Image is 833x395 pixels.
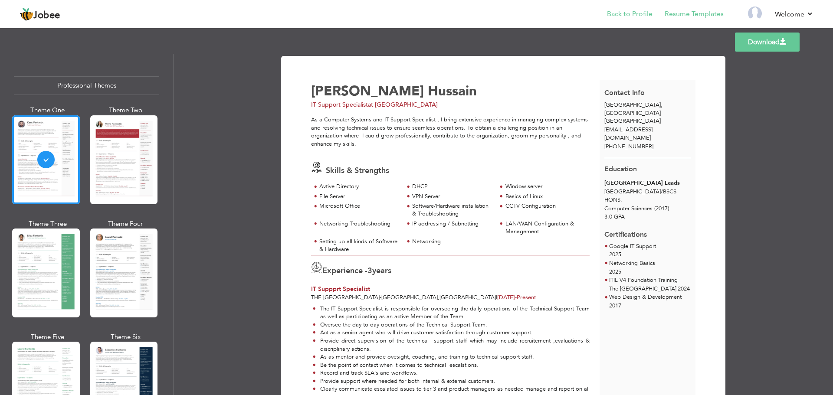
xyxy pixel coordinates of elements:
span: Networking Basics [609,259,655,267]
span: - [380,294,381,301]
div: CCTV Configuration [505,202,585,210]
div: Avtive Directory [319,183,399,191]
span: [EMAIL_ADDRESS][DOMAIN_NAME] [604,126,653,142]
span: | [496,294,497,301]
span: Certifications [604,223,647,240]
div: File Server [319,193,399,201]
li: Be the point of contact when it comes to technical escalstions. [313,361,590,369]
a: Download [735,33,800,52]
div: Theme Two [92,106,160,115]
img: jobee.io [20,7,33,21]
a: Back to Profile [607,9,653,19]
span: 3 [367,265,372,276]
span: , [438,294,439,301]
div: Theme Four [92,219,160,229]
li: The IT Support Specialist is responsible for overseeing the daily operations of the Technical Sup... [313,305,590,321]
span: ITIL V4 Foundation Training [609,276,678,284]
p: 2025 [609,268,690,277]
div: Theme Three [14,219,82,229]
div: [GEOGRAPHIC_DATA] [600,101,696,125]
span: Contact Info [604,88,645,98]
span: Experience - [322,265,367,276]
div: DHCP [412,183,492,191]
div: [GEOGRAPHIC_DATA] Leads [604,179,691,187]
span: / [661,188,663,196]
a: Welcome [775,9,813,20]
div: Basics of Linux [505,193,585,201]
span: [GEOGRAPHIC_DATA] [439,294,496,301]
label: years [367,265,391,277]
span: , [661,101,662,109]
span: Computer Sciences [604,205,653,212]
span: [GEOGRAPHIC_DATA] [604,117,661,125]
span: Education [604,164,637,174]
div: LAN/WAN Configuration & Management [505,220,585,236]
p: 2017 [609,302,690,310]
div: Theme Five [14,333,82,342]
p: 2025 [609,251,656,259]
a: Jobee [20,7,60,21]
span: 3.0 GPA [604,213,625,221]
span: [PERSON_NAME] [311,82,424,100]
li: As as mentor and provide ovesight, coaching, and training to technical support staff. [313,353,590,361]
span: [GEOGRAPHIC_DATA] BSCS HONS. [604,188,676,204]
span: [GEOGRAPHIC_DATA] [604,101,661,109]
span: Present [497,294,536,301]
div: Microsoft Office [319,202,399,210]
p: The [GEOGRAPHIC_DATA] 2024 [609,285,690,294]
span: | [676,285,678,293]
span: Hussain [428,82,477,100]
span: The [GEOGRAPHIC_DATA] [311,294,380,301]
span: Web Design & Development [609,293,682,301]
div: Theme One [14,106,82,115]
li: Record and track SLA's and workflows. [313,369,590,377]
span: (2017) [654,205,669,212]
span: Google IT Support [609,242,656,250]
li: Provide support where needed for both internal & external customers. [313,377,590,385]
div: Theme Six [92,333,160,342]
span: - [515,294,517,301]
li: Oversee the day-to-day operations of the Technical Support Team. [313,321,590,329]
img: Profile Img [748,7,762,20]
div: Networking Troubleshooting [319,220,399,228]
div: VPN Server [412,193,492,201]
div: Networking [412,238,492,246]
span: IT Support Specialist [311,101,368,109]
span: Jobee [33,11,60,20]
div: Software/Hardware installation & Troubleshooting [412,202,492,218]
span: [GEOGRAPHIC_DATA] [381,294,438,301]
span: at [GEOGRAPHIC_DATA] [368,101,438,109]
li: Provide direct supervision of the technical support staff which may include recruitement ,evaluat... [313,337,590,353]
div: Professional Themes [14,76,159,95]
li: Act as a senior agent who will drive customer satisfaction through customer support. [313,329,590,337]
div: IP addressing / Subnetting [412,220,492,228]
div: As a Computer Systems and IT Support Specialist , I bring extensive experience in managing comple... [311,116,590,148]
div: Setting up all kinds of Software & Hardware [319,238,399,254]
a: Resume Templates [665,9,724,19]
span: Skills & Strengths [326,165,389,176]
span: [PHONE_NUMBER] [604,143,653,150]
span: [DATE] [497,294,517,301]
span: IT Suppprt Specialist [311,285,370,293]
div: Window server [505,183,585,191]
